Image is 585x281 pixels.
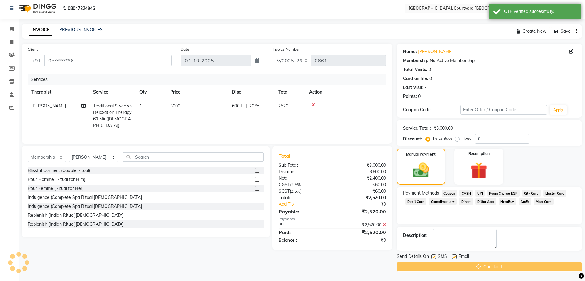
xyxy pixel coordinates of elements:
div: Points: [403,93,417,100]
label: Client [28,47,38,52]
a: INVOICE [29,24,52,36]
span: SMS [438,253,447,261]
div: ₹60.00 [332,188,391,195]
th: Disc [228,85,275,99]
div: Pour Homme (Ritual for Him) [28,176,85,183]
button: Apply [550,105,567,115]
div: Discount: [403,136,422,142]
div: ₹2,520.00 [332,195,391,201]
span: 2.5% [291,189,300,194]
span: Master Card [543,190,567,197]
span: Visa Card [534,198,554,205]
th: Total [275,85,305,99]
span: 2.5% [291,182,301,187]
a: Add Tip [274,201,342,208]
button: Save [552,27,573,36]
div: ₹2,520.00 [332,222,391,228]
div: ₹0 [332,237,391,244]
div: 0 [418,93,421,100]
div: Discount: [274,169,332,175]
div: ₹3,000.00 [332,162,391,169]
div: ₹2,400.00 [332,175,391,182]
th: Action [305,85,386,99]
th: Price [167,85,228,99]
span: | [246,103,247,109]
div: No Active Membership [403,57,576,64]
label: Percentage [433,136,453,141]
a: PREVIOUS INVOICES [59,27,103,32]
span: Traditional Swedish Relaxation Therapy 60 Min([DEMOGRAPHIC_DATA]) [93,103,132,128]
span: 3000 [170,103,180,109]
div: 0 [429,66,431,73]
label: Redemption [468,151,490,157]
button: Create New [514,27,549,36]
input: Search by Name/Mobile/Email/Code [44,55,172,66]
div: Payments [279,216,386,222]
div: Last Visit: [403,84,424,91]
div: Indulgence (Complete Spa Ritual)[DEMOGRAPHIC_DATA] [28,194,142,201]
label: Invoice Number [273,47,300,52]
span: NearBuy [499,198,516,205]
button: +91 [28,55,45,66]
div: Sub Total: [274,162,332,169]
div: ₹2,520.00 [332,229,391,236]
span: City Card [522,190,541,197]
span: 20 % [249,103,259,109]
span: Total [279,153,293,159]
span: Payment Methods [403,190,439,196]
div: OTP verified successfully. [504,8,577,15]
label: Manual Payment [406,152,436,157]
div: Blissful Connect (Couple Ritual) [28,167,90,174]
span: Debit Card [405,198,427,205]
div: ₹60.00 [332,182,391,188]
span: CGST [279,182,290,187]
img: _gift.svg [465,160,492,181]
div: Service Total: [403,125,431,132]
div: Replenish (Indian Ritual)[DEMOGRAPHIC_DATA] [28,212,124,219]
span: 1 [139,103,142,109]
div: - [425,84,427,91]
span: Diners [459,198,473,205]
div: ( ) [274,188,332,195]
div: Indulgence (Complete Spa Ritual)[DEMOGRAPHIC_DATA] [28,203,142,210]
div: Total Visits: [403,66,427,73]
input: Search [123,152,264,162]
th: Service [89,85,136,99]
div: Pour Femme (Ritual for Her) [28,185,84,192]
label: Fixed [462,136,471,141]
a: [PERSON_NAME] [418,48,453,55]
span: Room Charge EGP [487,190,520,197]
div: UPI [274,222,332,228]
span: 2520 [278,103,288,109]
th: Therapist [28,85,89,99]
span: Dittor App [475,198,496,205]
span: AmEx [519,198,532,205]
input: Enter Offer / Coupon Code [460,105,547,115]
div: Card on file: [403,75,428,82]
span: Send Details On [397,253,429,261]
div: Balance : [274,237,332,244]
div: ₹0 [342,201,390,208]
span: 600 F [232,103,243,109]
span: Email [458,253,469,261]
div: Services [28,74,391,85]
div: Total: [274,195,332,201]
span: UPI [475,190,485,197]
div: ₹600.00 [332,169,391,175]
div: ( ) [274,182,332,188]
span: Complimentary [429,198,457,205]
img: _cash.svg [408,161,434,179]
div: Coupon Code [403,107,461,113]
div: 0 [429,75,432,82]
div: Paid: [274,229,332,236]
div: Name: [403,48,417,55]
span: [PERSON_NAME] [31,103,66,109]
span: CASH [459,190,473,197]
div: ₹2,520.00 [332,208,391,215]
div: Net: [274,175,332,182]
div: Payable: [274,208,332,215]
div: Description: [403,232,428,239]
div: ₹3,000.00 [434,125,453,132]
span: SGST [279,188,290,194]
span: Coupon [442,190,457,197]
